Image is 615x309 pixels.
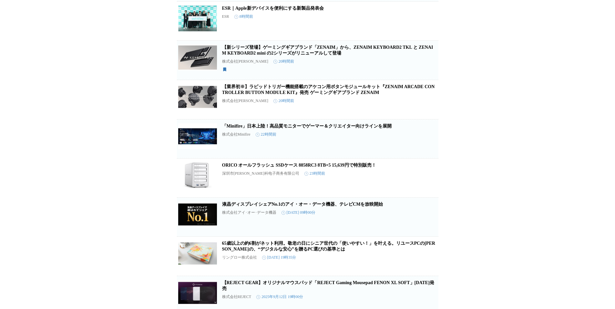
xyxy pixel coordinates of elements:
[178,162,217,188] img: ORICO オールフラッシュ SSDケース 8858RC3 8TB×5 15,639円で特別販売！
[178,84,217,110] img: 【業界初※】ラピッドトリガー機能搭載のアケコン用ボタンモジュールキット『ZENAIM ARCADE CONTROLLER BUTTON MODULE KIT』発売 ゲーミングギアブランド ZENAIM
[178,45,217,70] img: 【新シリーズ登場】ゲーミングギアブランド「ZENAIM」から、ZENAIM KEYBOARD2 TKL と ZENAIM KEYBOARD2 mini の2シリーズがリニューアルして登場
[222,241,435,252] a: 65歳以上の約6割がネット利用。敬老の日にシニア世代の「使いやすい！」を叶える。リユースPCの[PERSON_NAME]の、“デジタルな安心”を贈るPC選びの基準とは
[256,132,276,137] time: 22時間前
[282,210,316,215] time: [DATE] 09時00分
[222,163,376,168] a: ORICO オールフラッシュ SSDケース 8858RC3 8TB×5 15,639円で特別販売！
[262,255,296,260] time: [DATE] 19時35分
[222,45,433,56] a: 【新シリーズ登場】ゲーミングギアブランド「ZENAIM」から、ZENAIM KEYBOARD2 TKL と ZENAIM KEYBOARD2 mini の2シリーズがリニューアルして登場
[256,294,303,300] time: 2025年9月12日 19時00分
[178,241,217,266] img: 65歳以上の約6割がネット利用。敬老の日にシニア世代の「使いやすい！」を叶える。リユースPCのリングローの、“デジタルな安心”を贈るPC選びの基準とは
[222,6,324,11] a: ESR｜Apple新デバイスを便利にする新製品発表会
[222,124,392,129] a: 「Minifire」日本上陸！高品質モニターでゲーマー＆クリエイター向けラインを展開
[222,14,229,19] p: ESR
[222,280,434,291] a: 【REJECT GEAR】オリジナルマウスパッド「REJECT Gaming Mousepad FENON XL SOFT」[DATE]発売
[273,59,294,64] time: 20時間前
[178,123,217,149] img: 「Minifire」日本上陸！高品質モニターでゲーマー＆クリエイター向けラインを展開
[222,98,268,104] p: 株式会社[PERSON_NAME]
[222,210,276,215] p: 株式会社アイ･オー･データ機器
[222,132,251,137] p: 株式会社Minifire
[178,5,217,31] img: ESR｜Apple新デバイスを便利にする新製品発表会
[234,14,253,19] time: 8時間前
[222,171,299,176] p: 深圳市[PERSON_NAME]科电子商务有限公司
[222,59,268,64] p: 株式会社[PERSON_NAME]
[178,280,217,306] img: 【REJECT GEAR】オリジナルマウスパッド「REJECT Gaming Mousepad FENON XL SOFT」9月12日(金)発売
[222,84,435,95] a: 【業界初※】ラピッドトリガー機能搭載のアケコン用ボタンモジュールキット『ZENAIM ARCADE CONTROLLER BUTTON MODULE KIT』発売 ゲーミングギアブランド ZENAIM
[222,202,383,207] a: 液晶ディスプレイシェアNo.1のアイ・オー・データ機器、テレビCMを放映開始
[222,255,257,260] p: リングロー株式会社
[178,201,217,227] img: 液晶ディスプレイシェアNo.1のアイ・オー・データ機器、テレビCMを放映開始
[304,171,325,176] time: 23時間前
[273,98,294,104] time: 20時間前
[222,67,227,72] svg: 保存済み
[222,294,251,300] p: 株式会社REJECT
